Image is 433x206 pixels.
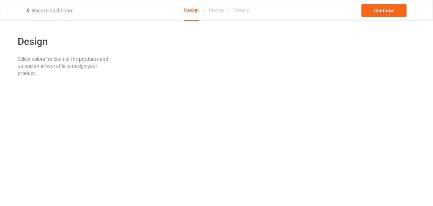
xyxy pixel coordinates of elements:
a: Back to dashboard [25,8,74,13]
div: Details [234,0,249,20]
div: Design [184,0,199,21]
div: Continue [361,4,407,17]
h1: Design [18,35,110,48]
div: Pricing [209,0,224,20]
div: Select colors for each of the products and upload an artwork file to design your product. [18,55,110,77]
